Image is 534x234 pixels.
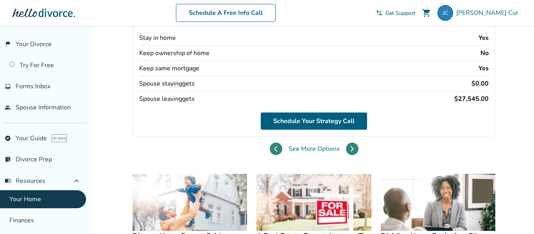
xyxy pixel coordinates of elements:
[5,177,45,185] span: Resources
[5,83,11,89] span: inbox
[5,178,11,184] span: menu_book
[376,9,416,17] a: phone_in_talkGet Support
[454,95,489,103] div: $27,545.00
[261,113,367,130] a: Schedule Your Strategy Call
[289,145,340,153] span: See More Options
[478,34,489,42] div: Yes
[5,135,11,141] span: explore
[5,156,11,163] span: list_alt_check
[5,104,11,111] span: people
[437,5,453,21] img: markita1020@yahoo.com
[133,174,247,231] img: Divorce Home Buyout Guide
[72,176,81,186] span: expand_less
[16,82,50,91] span: Forms Inbox
[495,196,534,234] iframe: Chat Widget
[139,49,210,57] div: Keep ownership of home
[471,79,489,88] div: $0.00
[256,174,371,231] img: A Real Estate Expert Answers Top Questions About Divorce and the Home
[478,64,489,73] div: Yes
[52,134,67,142] span: AI beta
[480,49,489,57] div: No
[139,95,195,103] div: Spouse leaving gets
[381,174,495,231] img: Dividing Home Equity in a Divorce
[456,9,521,17] span: [PERSON_NAME] Cur
[139,64,199,73] div: Keep same mortgage
[422,8,431,18] span: shopping_cart
[385,9,416,17] span: Get Support
[5,41,11,47] span: flag_2
[176,4,276,22] a: Schedule A Free Info Call
[376,10,382,16] span: phone_in_talk
[139,79,195,88] div: Spouse staying gets
[139,34,176,42] div: Stay in home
